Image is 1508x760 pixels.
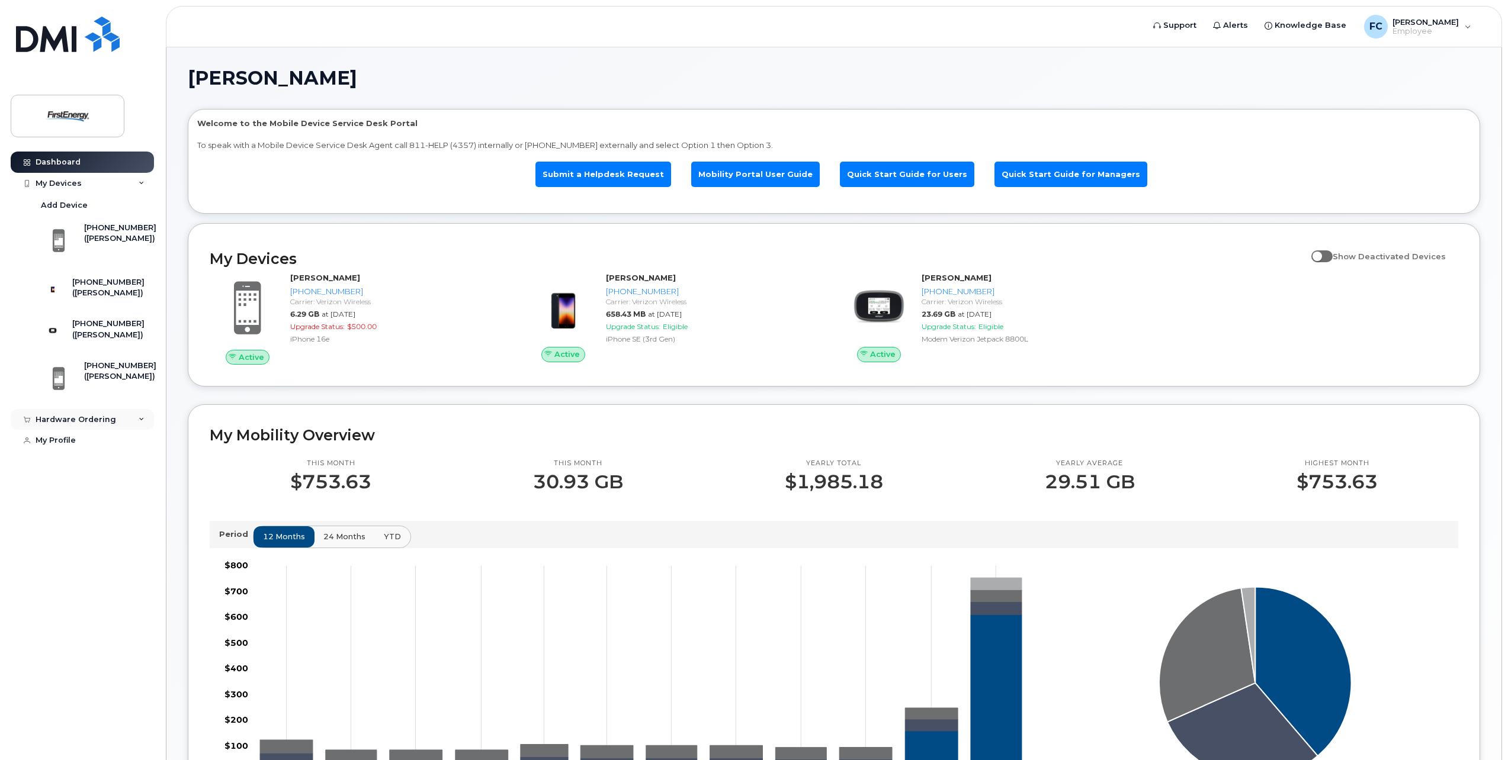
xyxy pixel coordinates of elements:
[224,637,248,648] tspan: $500
[1311,245,1321,255] input: Show Deactivated Devices
[922,322,976,331] span: Upgrade Status:
[224,586,248,597] tspan: $700
[290,334,506,344] div: iPhone 16e
[785,471,883,492] p: $1,985.18
[606,322,660,331] span: Upgrade Status:
[870,349,896,360] span: Active
[606,286,822,297] div: [PHONE_NUMBER]
[290,297,506,307] div: Carrier: Verizon Wireless
[978,322,1003,331] span: Eligible
[851,278,907,335] img: image20231002-3703462-zs44o9.jpeg
[606,334,822,344] div: iPhone SE (3rd Gen)
[224,740,248,751] tspan: $100
[188,69,357,87] span: [PERSON_NAME]
[290,273,360,282] strong: [PERSON_NAME]
[663,322,688,331] span: Eligible
[1297,459,1378,468] p: Highest month
[1045,459,1135,468] p: Yearly average
[841,272,1143,362] a: Active[PERSON_NAME][PHONE_NUMBER]Carrier: Verizon Wireless23.69 GBat [DATE]Upgrade Status:Eligibl...
[210,250,1305,268] h2: My Devices
[922,334,1138,344] div: Modem Verizon Jetpack 8800L
[197,140,1471,151] p: To speak with a Mobile Device Service Desk Agent call 811-HELP (4357) internally or [PHONE_NUMBER...
[290,459,371,468] p: This month
[533,471,623,492] p: 30.93 GB
[971,578,1022,590] g: 835-242-7643
[1333,252,1446,261] span: Show Deactivated Devices
[922,297,1138,307] div: Carrier: Verizon Wireless
[606,297,822,307] div: Carrier: Verizon Wireless
[219,529,253,540] p: Period
[224,663,248,674] tspan: $400
[224,611,248,622] tspan: $600
[840,162,974,187] a: Quick Start Guide for Users
[224,689,248,700] tspan: $300
[533,459,623,468] p: This month
[210,426,1458,444] h2: My Mobility Overview
[525,272,827,362] a: Active[PERSON_NAME][PHONE_NUMBER]Carrier: Verizon Wireless658.43 MBat [DATE]Upgrade Status:Eligib...
[1045,471,1135,492] p: 29.51 GB
[606,310,646,318] span: 658.43 MB
[606,273,676,282] strong: [PERSON_NAME]
[691,162,820,187] a: Mobility Portal User Guide
[290,286,506,297] div: [PHONE_NUMBER]
[922,273,992,282] strong: [PERSON_NAME]
[384,531,401,542] span: YTD
[210,272,511,365] a: Active[PERSON_NAME][PHONE_NUMBER]Carrier: Verizon Wireless6.29 GBat [DATE]Upgrade Status:$500.00i...
[224,560,248,571] tspan: $800
[197,118,1471,129] p: Welcome to the Mobile Device Service Desk Portal
[1297,471,1378,492] p: $753.63
[535,278,592,335] img: image20231002-3703462-1angbar.jpeg
[224,714,248,725] tspan: $200
[290,310,319,318] span: 6.29 GB
[785,459,883,468] p: Yearly total
[347,322,377,331] span: $500.00
[922,310,955,318] span: 23.69 GB
[958,310,992,318] span: at [DATE]
[322,310,355,318] span: at [DATE]
[323,531,365,542] span: 24 months
[648,310,682,318] span: at [DATE]
[239,352,264,363] span: Active
[994,162,1147,187] a: Quick Start Guide for Managers
[1456,709,1499,751] iframe: Messenger Launcher
[922,286,1138,297] div: [PHONE_NUMBER]
[290,322,345,331] span: Upgrade Status:
[535,162,671,187] a: Submit a Helpdesk Request
[290,471,371,492] p: $753.63
[554,349,580,360] span: Active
